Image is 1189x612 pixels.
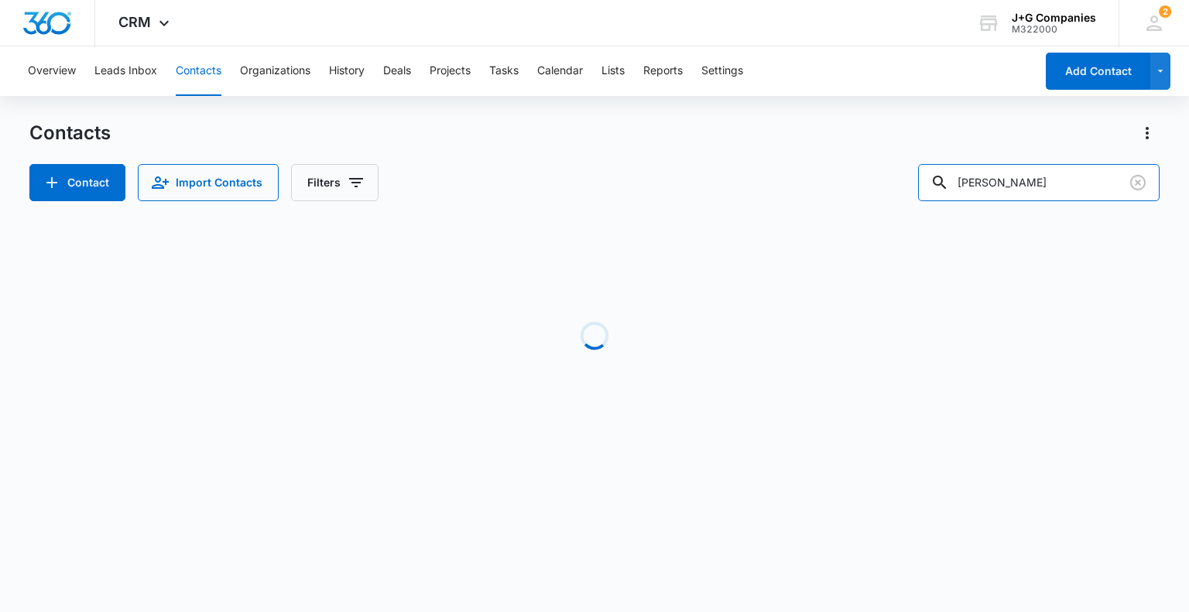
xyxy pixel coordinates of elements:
[94,46,157,96] button: Leads Inbox
[138,164,279,201] button: Import Contacts
[329,46,365,96] button: History
[430,46,471,96] button: Projects
[28,46,76,96] button: Overview
[29,164,125,201] button: Add Contact
[1126,170,1150,195] button: Clear
[1012,12,1096,24] div: account name
[489,46,519,96] button: Tasks
[383,46,411,96] button: Deals
[918,164,1160,201] input: Search Contacts
[601,46,625,96] button: Lists
[1012,24,1096,35] div: account id
[1159,5,1171,18] div: notifications count
[118,14,151,30] span: CRM
[176,46,221,96] button: Contacts
[537,46,583,96] button: Calendar
[1046,53,1150,90] button: Add Contact
[29,121,111,145] h1: Contacts
[240,46,310,96] button: Organizations
[1159,5,1171,18] span: 2
[643,46,683,96] button: Reports
[291,164,379,201] button: Filters
[1135,121,1160,145] button: Actions
[701,46,743,96] button: Settings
